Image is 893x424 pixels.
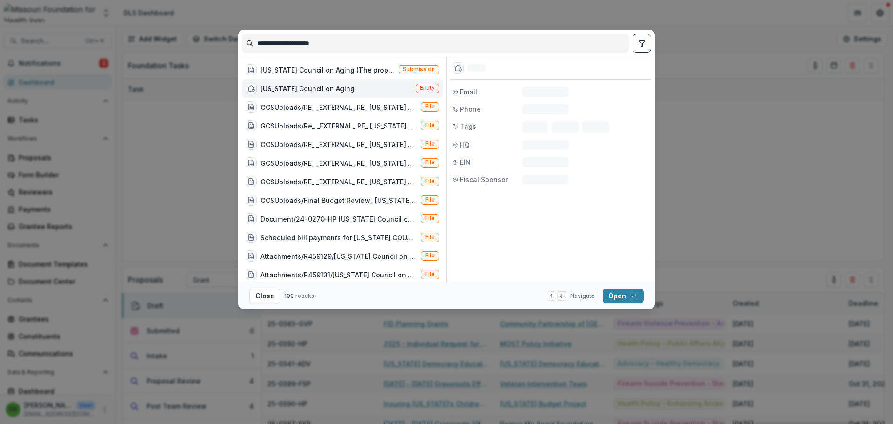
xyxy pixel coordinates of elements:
[460,87,477,97] span: Email
[425,159,435,166] span: File
[260,195,417,205] div: GCSUploads/Final Budget Review_ [US_STATE] Council on Aging Proposal (#22-0225-HP).msg
[260,140,417,149] div: GCSUploads/RE_ _EXTERNAL_ RE_ [US_STATE] Council on Aging Addendum to Application to [US_STATE] F...
[425,122,435,128] span: File
[425,271,435,277] span: File
[260,270,417,280] div: Attachments/R459131/[US_STATE] Council on Aging Interim Report - Timeline of Activities (2024).docx
[284,292,294,299] span: 100
[425,141,435,147] span: File
[420,85,435,91] span: Entity
[425,252,435,259] span: File
[633,34,651,53] button: toggle filters
[260,158,417,168] div: GCSUploads/RE_ _EXTERNAL_ RE_ [US_STATE] Council on Aging Addendum to Application to [US_STATE] F...
[295,292,314,299] span: results
[425,178,435,184] span: File
[460,104,481,114] span: Phone
[460,121,476,131] span: Tags
[260,84,354,94] div: [US_STATE] Council on Aging
[603,289,644,303] button: Open
[260,102,417,112] div: GCSUploads/RE_ _EXTERNAL_ RE_ [US_STATE] Council on Aging Addendum to Application to [US_STATE] F...
[460,140,470,150] span: HQ
[425,234,435,240] span: File
[260,177,417,187] div: GCSUploads/RE_ _EXTERNAL_ RE_ [US_STATE] Council on Aging Addendum to Application to [US_STATE] F...
[403,66,435,73] span: Submission
[260,214,417,224] div: Document/24-0270-HP [US_STATE] Council on Aging Summary Form_ver_1.docx
[425,103,435,110] span: File
[460,175,508,184] span: Fiscal Sponsor
[460,157,471,167] span: EIN
[260,65,395,75] div: [US_STATE] Council on Aging (The proposed project involves engaging a broad base of stakeholders,...
[260,233,417,242] div: Scheduled bill payments for [US_STATE] COUNCIL ON AGING.msg
[570,292,595,300] span: Navigate
[260,251,417,261] div: Attachments/R459129/[US_STATE] Council on Aging Interim Report Timeline Update (attachment A upda...
[249,289,280,303] button: Close
[260,121,417,131] div: GCSUploads/Re_ _EXTERNAL_ RE_ [US_STATE] Council on Aging Addendum to Application to [US_STATE] F...
[425,215,435,222] span: File
[425,196,435,203] span: File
